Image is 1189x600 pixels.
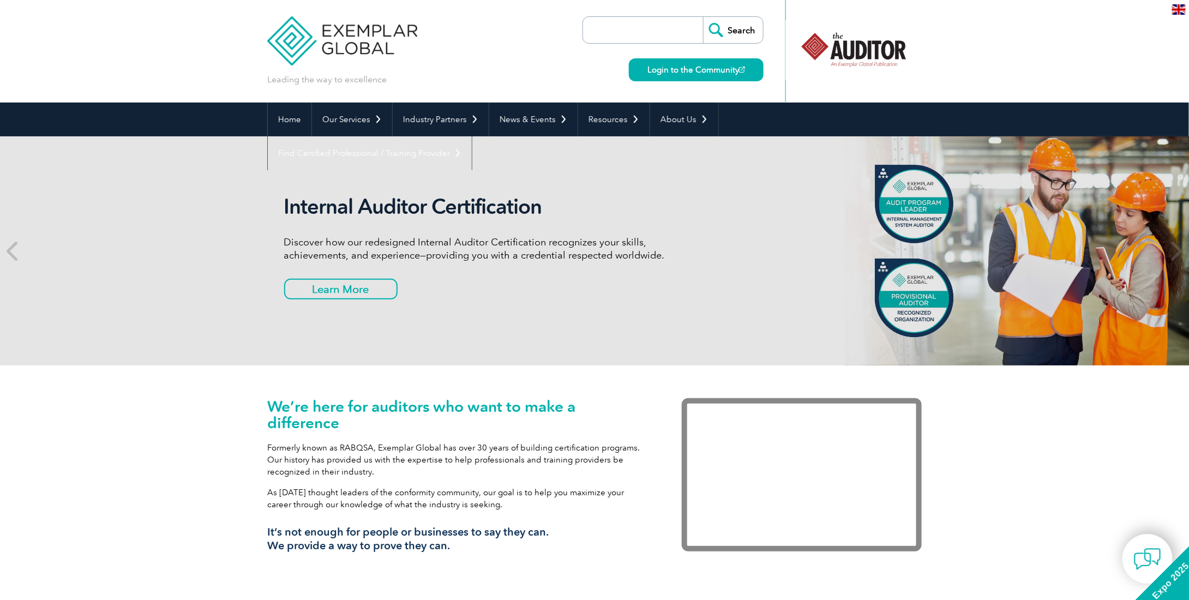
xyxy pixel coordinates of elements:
h3: It’s not enough for people or businesses to say they can. We provide a way to prove they can. [267,525,649,553]
img: en [1172,4,1186,15]
p: Discover how our redesigned Internal Auditor Certification recognizes your skills, achievements, ... [284,236,693,262]
a: Resources [578,103,650,136]
a: Learn More [284,279,398,299]
a: Find Certified Professional / Training Provider [268,136,472,170]
a: Home [268,103,311,136]
p: Formerly known as RABQSA, Exemplar Global has over 30 years of building certification programs. O... [267,442,649,478]
h1: We’re here for auditors who want to make a difference [267,398,649,431]
img: contact-chat.png [1134,545,1161,573]
a: Login to the Community [629,58,764,81]
input: Search [703,17,763,43]
a: Our Services [312,103,392,136]
p: Leading the way to excellence [267,74,387,86]
iframe: Exemplar Global: Working together to make a difference [682,398,922,551]
h2: Internal Auditor Certification [284,194,693,219]
p: As [DATE] thought leaders of the conformity community, our goal is to help you maximize your care... [267,487,649,511]
a: News & Events [489,103,578,136]
a: Industry Partners [393,103,489,136]
a: About Us [650,103,718,136]
img: open_square.png [739,67,745,73]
